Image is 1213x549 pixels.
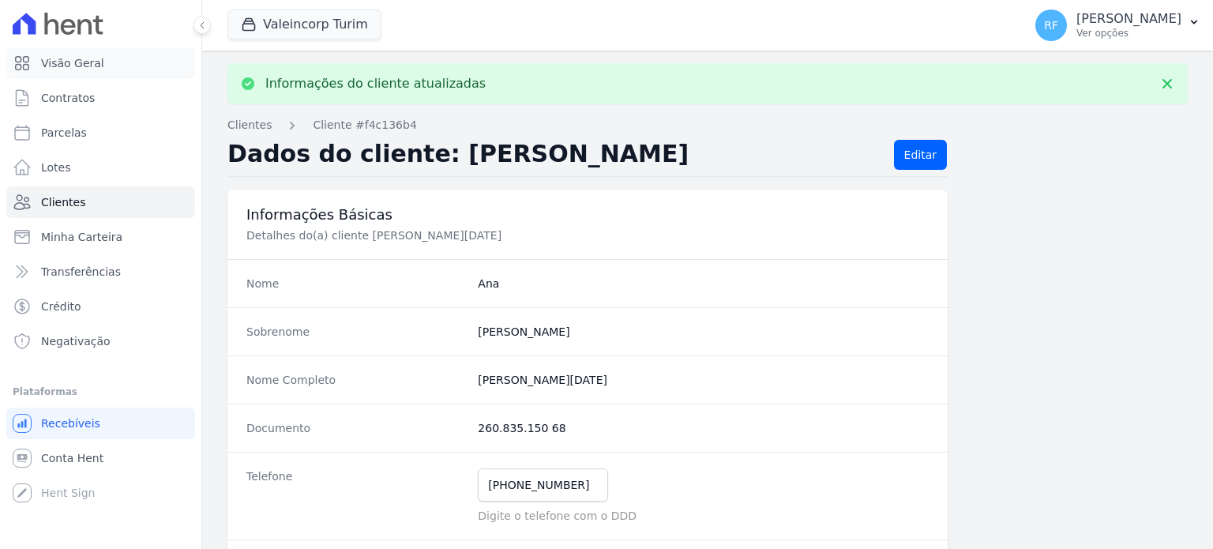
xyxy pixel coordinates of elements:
[41,264,121,280] span: Transferências
[41,416,100,431] span: Recebíveis
[41,160,71,175] span: Lotes
[6,291,195,322] a: Crédito
[41,55,104,71] span: Visão Geral
[6,82,195,114] a: Contratos
[246,276,465,291] dt: Nome
[478,324,929,340] dd: [PERSON_NAME]
[478,420,929,436] dd: 260.835.150 68
[41,125,87,141] span: Parcelas
[6,186,195,218] a: Clientes
[246,468,465,524] dt: Telefone
[41,450,103,466] span: Conta Hent
[478,372,929,388] dd: [PERSON_NAME][DATE]
[6,325,195,357] a: Negativação
[246,205,929,224] h3: Informações Básicas
[1076,27,1181,39] p: Ver opções
[13,382,189,401] div: Plataformas
[227,117,1188,133] nav: Breadcrumb
[41,194,85,210] span: Clientes
[41,299,81,314] span: Crédito
[6,442,195,474] a: Conta Hent
[227,117,272,133] a: Clientes
[894,140,947,170] a: Editar
[478,276,929,291] dd: Ana
[6,221,195,253] a: Minha Carteira
[1076,11,1181,27] p: [PERSON_NAME]
[227,140,881,170] h2: Dados do cliente: [PERSON_NAME]
[41,90,95,106] span: Contratos
[246,420,465,436] dt: Documento
[246,324,465,340] dt: Sobrenome
[6,408,195,439] a: Recebíveis
[313,117,416,133] a: Cliente #f4c136b4
[265,76,486,92] p: Informações do cliente atualizadas
[41,333,111,349] span: Negativação
[246,372,465,388] dt: Nome Completo
[246,227,777,243] p: Detalhes do(a) cliente [PERSON_NAME][DATE]
[6,256,195,288] a: Transferências
[6,117,195,149] a: Parcelas
[478,508,929,524] p: Digite o telefone com o DDD
[6,152,195,183] a: Lotes
[1023,3,1213,47] button: RF [PERSON_NAME] Ver opções
[227,9,381,39] button: Valeincorp Turim
[6,47,195,79] a: Visão Geral
[41,229,122,245] span: Minha Carteira
[1044,20,1058,31] span: RF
